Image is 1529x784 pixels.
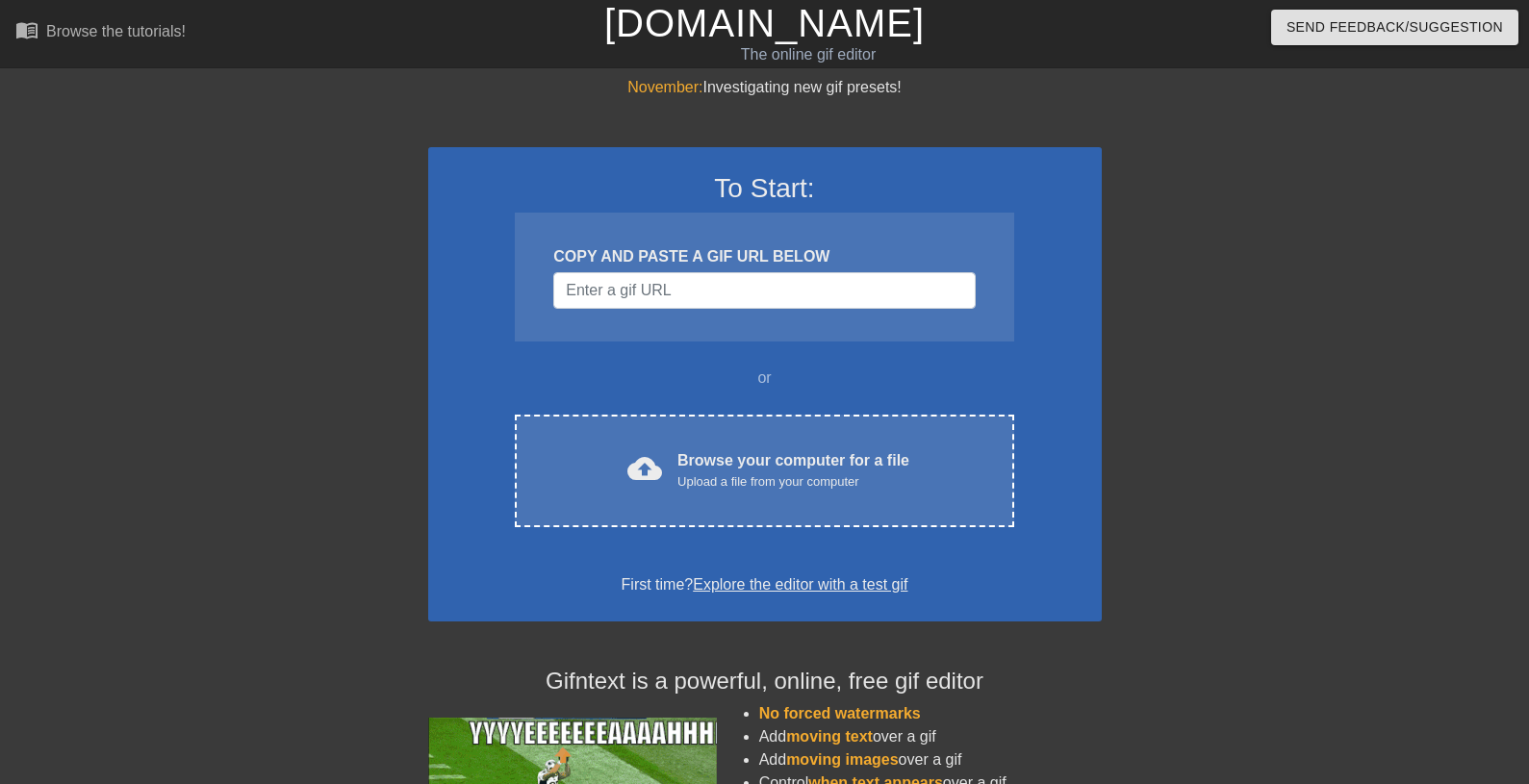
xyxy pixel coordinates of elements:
span: cloud_upload [627,451,662,486]
div: First time? [453,573,1077,596]
span: moving images [786,751,898,768]
a: Browse the tutorials! [15,18,186,48]
input: Username [553,272,975,309]
span: menu_book [15,18,38,41]
div: The online gif editor [520,43,1098,66]
div: Browse your computer for a file [677,449,909,492]
div: or [478,367,1052,390]
h3: To Start: [453,172,1077,205]
li: Add over a gif [759,725,1102,748]
a: [DOMAIN_NAME] [604,2,925,44]
span: Send Feedback/Suggestion [1287,15,1503,39]
h4: Gifntext is a powerful, online, free gif editor [428,668,1102,695]
a: Explore the editor with a test gif [693,576,907,593]
span: No forced watermarks [759,705,921,721]
button: Send Feedback/Suggestion [1271,10,1518,45]
span: November: [627,79,702,95]
div: Upload a file from your computer [677,472,909,492]
div: COPY AND PASTE A GIF URL BELOW [553,245,975,268]
div: Investigating new gif presets! [428,76,1102,99]
span: moving text [786,728,873,745]
div: Browse the tutorials! [46,23,186,39]
li: Add over a gif [759,748,1102,771]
